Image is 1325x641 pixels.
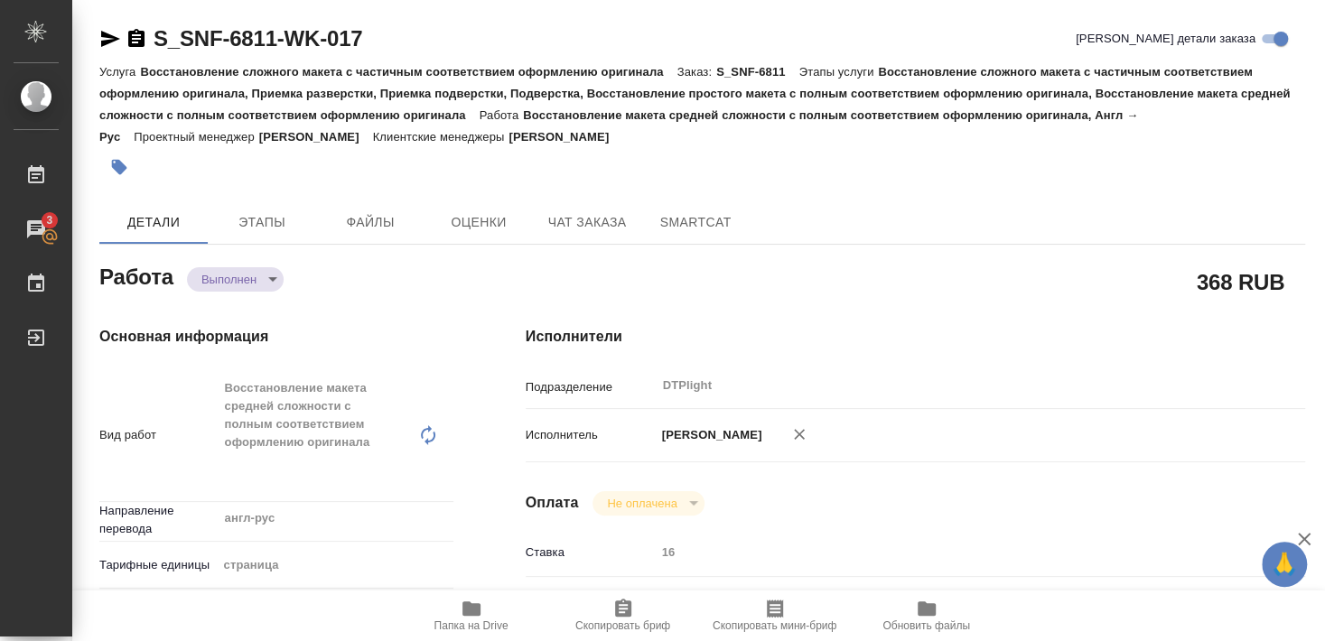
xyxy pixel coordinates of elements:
[259,130,373,144] p: [PERSON_NAME]
[196,272,262,287] button: Выполнен
[652,211,739,234] span: SmartCat
[526,378,656,396] p: Подразделение
[154,26,362,51] a: S_SNF-6811-WK-017
[99,147,139,187] button: Добавить тэг
[713,619,836,632] span: Скопировать мини-бриф
[851,590,1003,641] button: Обновить файлы
[99,28,121,50] button: Скопировать ссылку для ЯМессенджера
[716,65,799,79] p: S_SNF-6811
[434,619,509,632] span: Папка на Drive
[1269,545,1300,583] span: 🙏
[99,502,218,538] p: Направление перевода
[1076,30,1255,48] span: [PERSON_NAME] детали заказа
[526,492,579,514] h4: Оплата
[396,590,547,641] button: Папка на Drive
[99,108,1138,144] p: Восстановление макета средней сложности с полным соответствием оформлению оригинала, Англ → Рус
[187,267,284,292] div: Выполнен
[799,65,879,79] p: Этапы услуги
[99,259,173,292] h2: Работа
[99,65,1290,122] p: Восстановление сложного макета с частичным соответствием оформлению оригинала, Приемка разверстки...
[126,28,147,50] button: Скопировать ссылку
[1197,266,1284,297] h2: 368 RUB
[110,211,197,234] span: Детали
[656,426,762,444] p: [PERSON_NAME]
[134,130,258,144] p: Проектный менеджер
[509,130,622,144] p: [PERSON_NAME]
[219,211,305,234] span: Этапы
[526,543,656,562] p: Ставка
[677,65,716,79] p: Заказ:
[526,326,1305,348] h4: Исполнители
[602,496,682,511] button: Не оплачена
[699,590,851,641] button: Скопировать мини-бриф
[218,550,453,581] div: страница
[1262,542,1307,587] button: 🙏
[435,211,522,234] span: Оценки
[99,426,218,444] p: Вид работ
[544,211,630,234] span: Чат заказа
[5,207,68,252] a: 3
[526,426,656,444] p: Исполнитель
[99,326,453,348] h4: Основная информация
[373,130,509,144] p: Клиентские менеджеры
[547,590,699,641] button: Скопировать бриф
[656,584,1240,615] div: RUB
[327,211,414,234] span: Файлы
[99,65,140,79] p: Услуга
[35,211,63,229] span: 3
[882,619,970,632] span: Обновить файлы
[656,539,1240,565] input: Пустое поле
[99,556,218,574] p: Тарифные единицы
[779,414,819,454] button: Удалить исполнителя
[480,108,524,122] p: Работа
[140,65,676,79] p: Восстановление сложного макета с частичным соответствием оформлению оригинала
[575,619,670,632] span: Скопировать бриф
[593,491,704,516] div: Выполнен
